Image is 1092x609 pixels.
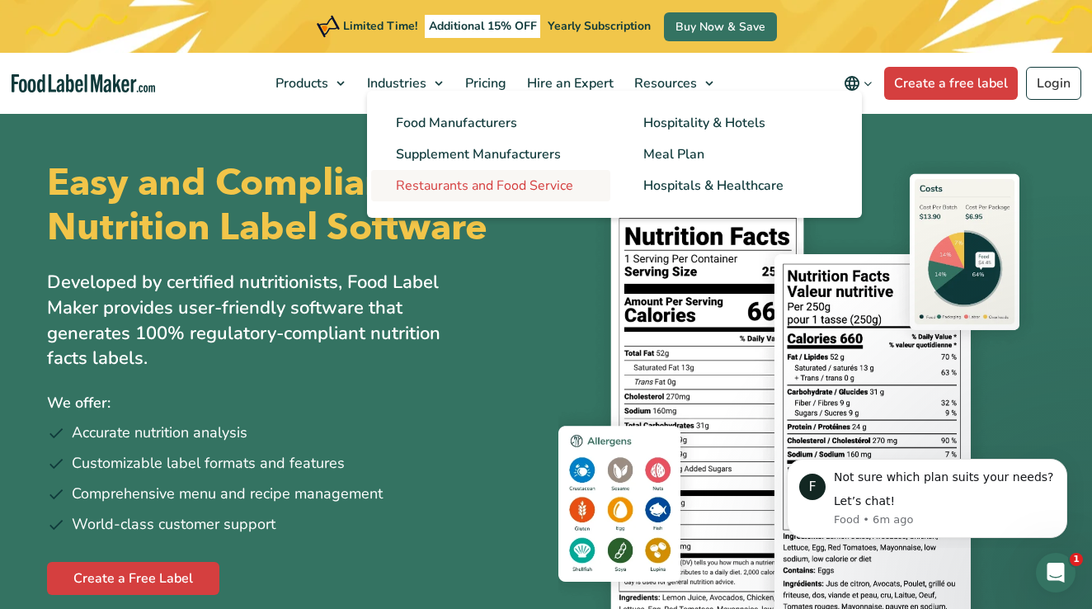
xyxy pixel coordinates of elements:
[517,53,620,114] a: Hire an Expert
[371,170,610,201] a: Restaurants and Food Service
[271,74,330,92] span: Products
[72,422,247,444] span: Accurate nutrition analysis
[884,67,1018,100] a: Create a free label
[460,74,508,92] span: Pricing
[357,53,451,114] a: Industries
[266,53,353,114] a: Products
[371,139,610,170] a: Supplement Manufacturers
[1070,553,1083,566] span: 1
[47,562,219,595] a: Create a Free Label
[643,114,765,132] span: Hospitality & Hotels
[455,53,513,114] a: Pricing
[643,145,704,163] span: Meal Plan
[425,15,541,38] span: Additional 15% OFF
[762,445,1092,548] iframe: Intercom notifications message
[629,74,699,92] span: Resources
[619,170,858,201] a: Hospitals & Healthcare
[832,67,884,100] button: Change language
[396,177,573,195] span: Restaurants and Food Service
[664,12,777,41] a: Buy Now & Save
[624,53,722,114] a: Resources
[396,145,561,163] span: Supplement Manufacturers
[362,74,428,92] span: Industries
[343,18,417,34] span: Limited Time!
[619,139,858,170] a: Meal Plan
[643,177,784,195] span: Hospitals & Healthcare
[522,74,615,92] span: Hire an Expert
[72,513,275,536] span: World-class customer support
[1026,67,1081,100] a: Login
[47,161,534,250] h1: Easy and Compliant Nutrition Label Software
[72,483,383,505] span: Comprehensive menu and recipe management
[47,391,534,415] p: We offer:
[619,107,858,139] a: Hospitality & Hotels
[1036,553,1076,592] iframe: Intercom live chat
[72,452,345,474] span: Customizable label formats and features
[548,18,651,34] span: Yearly Subscription
[12,74,155,93] a: Food Label Maker homepage
[371,107,610,139] a: Food Manufacturers
[47,270,476,371] p: Developed by certified nutritionists, Food Label Maker provides user-friendly software that gener...
[396,114,517,132] span: Food Manufacturers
